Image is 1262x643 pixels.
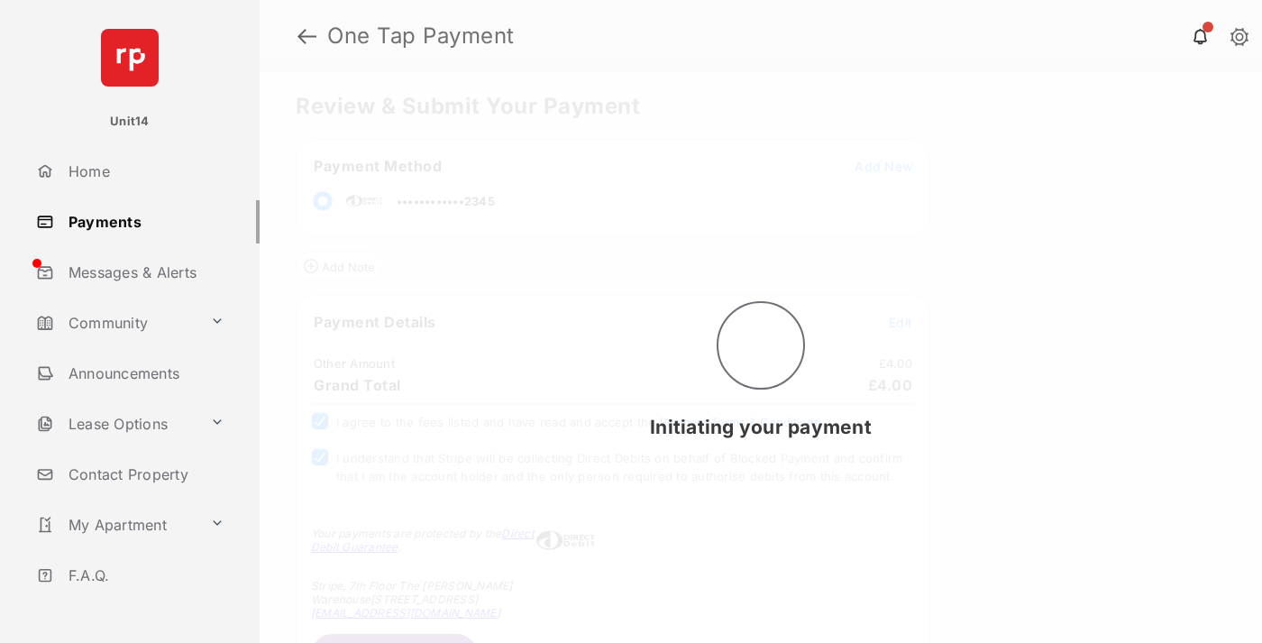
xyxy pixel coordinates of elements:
[327,25,515,47] strong: One Tap Payment
[29,200,260,243] a: Payments
[29,453,260,496] a: Contact Property
[101,29,159,87] img: svg+xml;base64,PHN2ZyB4bWxucz0iaHR0cDovL3d3dy53My5vcmcvMjAwMC9zdmciIHdpZHRoPSI2NCIgaGVpZ2h0PSI2NC...
[29,301,203,344] a: Community
[29,150,260,193] a: Home
[110,113,150,131] p: Unit14
[650,416,872,438] span: Initiating your payment
[29,402,203,446] a: Lease Options
[29,352,260,395] a: Announcements
[29,503,203,547] a: My Apartment
[29,554,260,597] a: F.A.Q.
[29,251,260,294] a: Messages & Alerts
